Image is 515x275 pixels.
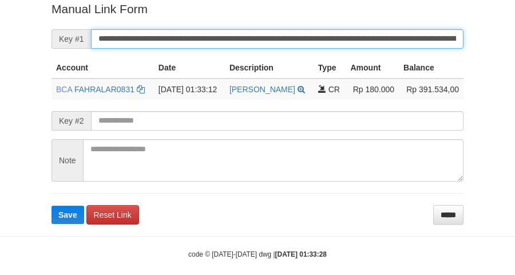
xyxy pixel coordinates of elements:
[399,78,463,100] td: Rp 391.534,00
[74,85,134,94] a: FAHRALAR0831
[154,57,225,78] th: Date
[51,206,84,224] button: Save
[51,57,154,78] th: Account
[94,210,132,219] span: Reset Link
[51,29,91,49] span: Key #1
[225,57,314,78] th: Description
[328,85,340,94] span: CR
[314,57,346,78] th: Type
[51,111,91,131] span: Key #2
[346,57,399,78] th: Amount
[399,57,463,78] th: Balance
[51,1,463,17] p: Manual Link Form
[137,85,145,94] a: Copy FAHRALAR0831 to clipboard
[56,85,72,94] span: BCA
[229,85,295,94] a: [PERSON_NAME]
[154,78,225,100] td: [DATE] 01:33:12
[188,250,327,258] small: code © [DATE]-[DATE] dwg |
[51,139,83,182] span: Note
[346,78,399,100] td: Rp 180.000
[86,205,139,225] a: Reset Link
[275,250,327,258] strong: [DATE] 01:33:28
[58,210,77,219] span: Save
